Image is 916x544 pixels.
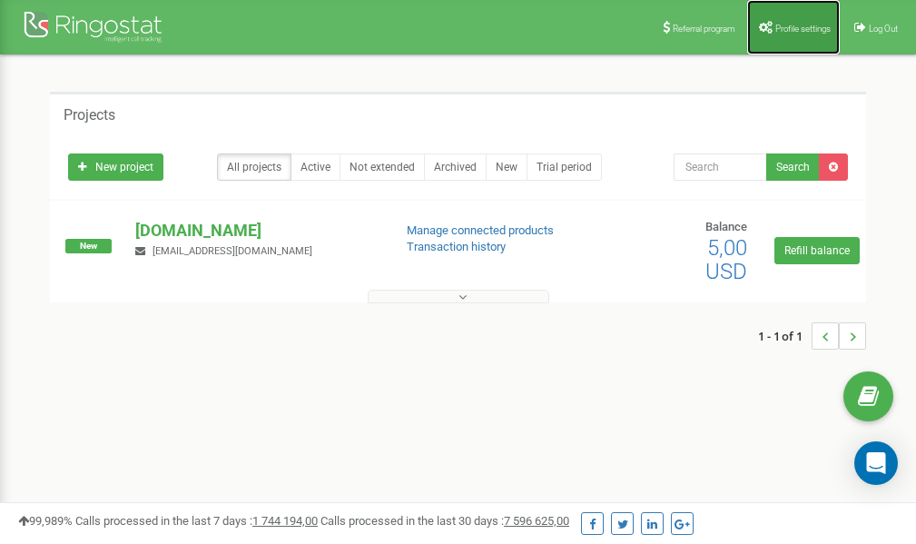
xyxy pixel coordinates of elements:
[869,24,898,34] span: Log Out
[766,153,820,181] button: Search
[705,220,747,233] span: Balance
[252,514,318,528] u: 1 744 194,00
[854,441,898,485] div: Open Intercom Messenger
[291,153,340,181] a: Active
[153,245,312,257] span: [EMAIL_ADDRESS][DOMAIN_NAME]
[340,153,425,181] a: Not extended
[407,223,554,237] a: Manage connected products
[424,153,487,181] a: Archived
[673,24,735,34] span: Referral program
[527,153,602,181] a: Trial period
[758,322,812,350] span: 1 - 1 of 1
[217,153,291,181] a: All projects
[320,514,569,528] span: Calls processed in the last 30 days :
[407,240,506,253] a: Transaction history
[65,239,112,253] span: New
[504,514,569,528] u: 7 596 625,00
[64,107,115,124] h5: Projects
[135,219,377,242] p: [DOMAIN_NAME]
[774,237,860,264] a: Refill balance
[674,153,767,181] input: Search
[775,24,831,34] span: Profile settings
[705,235,747,284] span: 5,00 USD
[75,514,318,528] span: Calls processed in the last 7 days :
[486,153,527,181] a: New
[18,514,73,528] span: 99,989%
[68,153,163,181] a: New project
[758,304,866,368] nav: ...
